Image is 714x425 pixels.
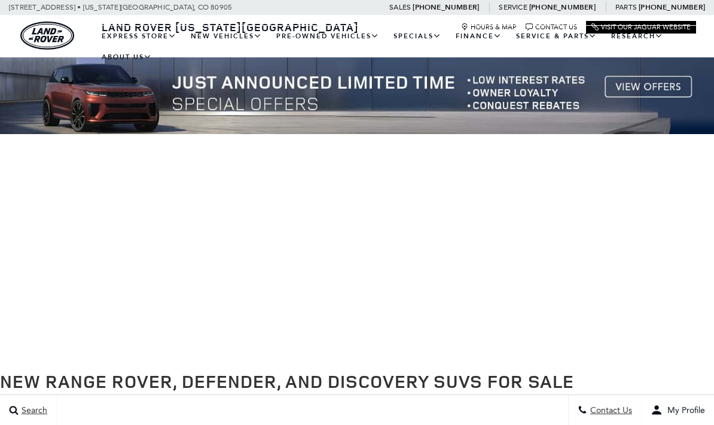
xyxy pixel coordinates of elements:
span: Contact Us [587,405,632,415]
a: New Vehicles [184,26,269,47]
a: Research [604,26,670,47]
img: Land Rover [20,22,74,50]
a: Service & Parts [509,26,604,47]
button: user-profile-menu [642,395,714,425]
a: Contact Us [526,23,577,31]
span: Land Rover [US_STATE][GEOGRAPHIC_DATA] [102,20,359,34]
nav: Main Navigation [94,26,696,68]
a: [STREET_ADDRESS] • [US_STATE][GEOGRAPHIC_DATA], CO 80905 [9,3,232,11]
span: Parts [615,3,637,11]
a: land-rover [20,22,74,50]
a: Specials [386,26,448,47]
a: [PHONE_NUMBER] [413,2,479,12]
span: Search [19,405,47,415]
span: My Profile [663,405,705,415]
a: EXPRESS STORE [94,26,184,47]
a: [PHONE_NUMBER] [639,2,705,12]
a: About Us [94,47,159,68]
a: Hours & Map [461,23,517,31]
a: Visit Our Jaguar Website [591,23,691,31]
a: [PHONE_NUMBER] [529,2,596,12]
span: Service [499,3,527,11]
a: Finance [448,26,509,47]
a: Land Rover [US_STATE][GEOGRAPHIC_DATA] [94,20,366,34]
span: Sales [389,3,411,11]
a: Pre-Owned Vehicles [269,26,386,47]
